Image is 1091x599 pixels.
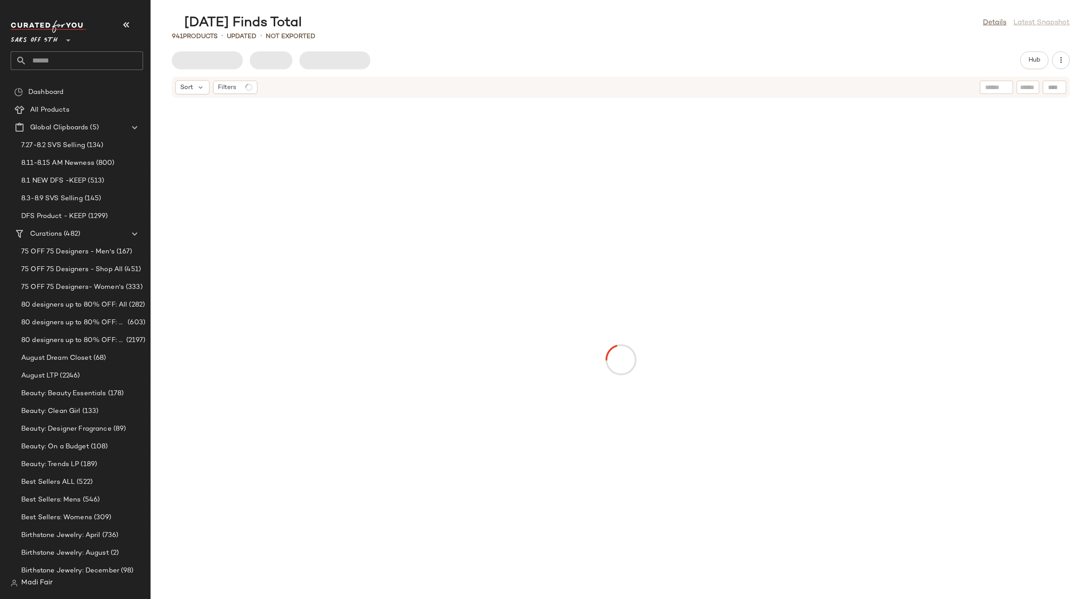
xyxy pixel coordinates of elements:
[260,31,262,42] span: •
[21,477,75,487] span: Best Sellers ALL
[115,247,132,257] span: (167)
[21,158,94,168] span: 8.11-8.15 AM Newness
[30,229,62,239] span: Curations
[119,566,134,576] span: (98)
[21,211,86,222] span: DFS Product - KEEP
[109,548,119,558] span: (2)
[21,282,124,292] span: 75 OFF 75 Designers- Women's
[92,353,106,363] span: (68)
[123,264,141,275] span: (451)
[21,140,85,151] span: 7.27-8.2 SVS Selling
[221,31,223,42] span: •
[30,123,88,133] span: Global Clipboards
[21,353,92,363] span: August Dream Closet
[21,335,124,346] span: 80 designers up to 80% OFF: Women's
[172,33,183,40] span: 941
[83,194,101,204] span: (145)
[983,18,1006,28] a: Details
[21,300,127,310] span: 80 designers up to 80% OFF: All
[75,477,93,487] span: (522)
[21,424,112,434] span: Beauty: Designer Fragrance
[21,318,126,328] span: 80 designers up to 80% OFF: Men's
[79,459,97,470] span: (189)
[21,389,106,399] span: Beauty: Beauty Essentials
[21,247,115,257] span: 75 OFF 75 Designers - Men's
[127,300,145,310] span: (282)
[11,30,58,46] span: Saks OFF 5TH
[86,211,108,222] span: (1299)
[112,424,126,434] span: (89)
[88,123,98,133] span: (5)
[21,371,58,381] span: August LTP
[266,32,315,41] p: Not Exported
[11,580,18,587] img: svg%3e
[21,548,109,558] span: Birthstone Jewelry: August
[86,176,104,186] span: (513)
[124,335,145,346] span: (2197)
[180,83,193,92] span: Sort
[172,32,217,41] div: Products
[1028,57,1041,64] span: Hub
[21,459,79,470] span: Beauty: Trends LP
[92,513,112,523] span: (309)
[126,318,145,328] span: (603)
[21,264,123,275] span: 75 OFF 75 Designers - Shop All
[1020,51,1048,69] button: Hub
[21,578,53,588] span: Madi Fair
[227,32,256,41] p: updated
[89,442,108,452] span: (108)
[21,194,83,204] span: 8.3-8.9 SVS Selling
[21,495,81,505] span: Best Sellers: Mens
[62,229,80,239] span: (482)
[81,495,100,505] span: (546)
[85,140,104,151] span: (134)
[21,566,119,576] span: Birthstone Jewelry: December
[81,406,99,416] span: (133)
[21,176,86,186] span: 8.1 NEW DFS -KEEP
[124,282,143,292] span: (333)
[94,158,115,168] span: (800)
[30,105,70,115] span: All Products
[21,530,101,541] span: Birthstone Jewelry: April
[101,530,119,541] span: (736)
[106,389,124,399] span: (178)
[21,513,92,523] span: Best Sellers: Womens
[21,406,81,416] span: Beauty: Clean Girl
[218,83,236,92] span: Filters
[28,87,63,97] span: Dashboard
[172,14,302,32] div: [DATE] Finds Total
[14,88,23,97] img: svg%3e
[11,20,86,33] img: cfy_white_logo.C9jOOHJF.svg
[21,442,89,452] span: Beauty: On a Budget
[58,371,80,381] span: (2246)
